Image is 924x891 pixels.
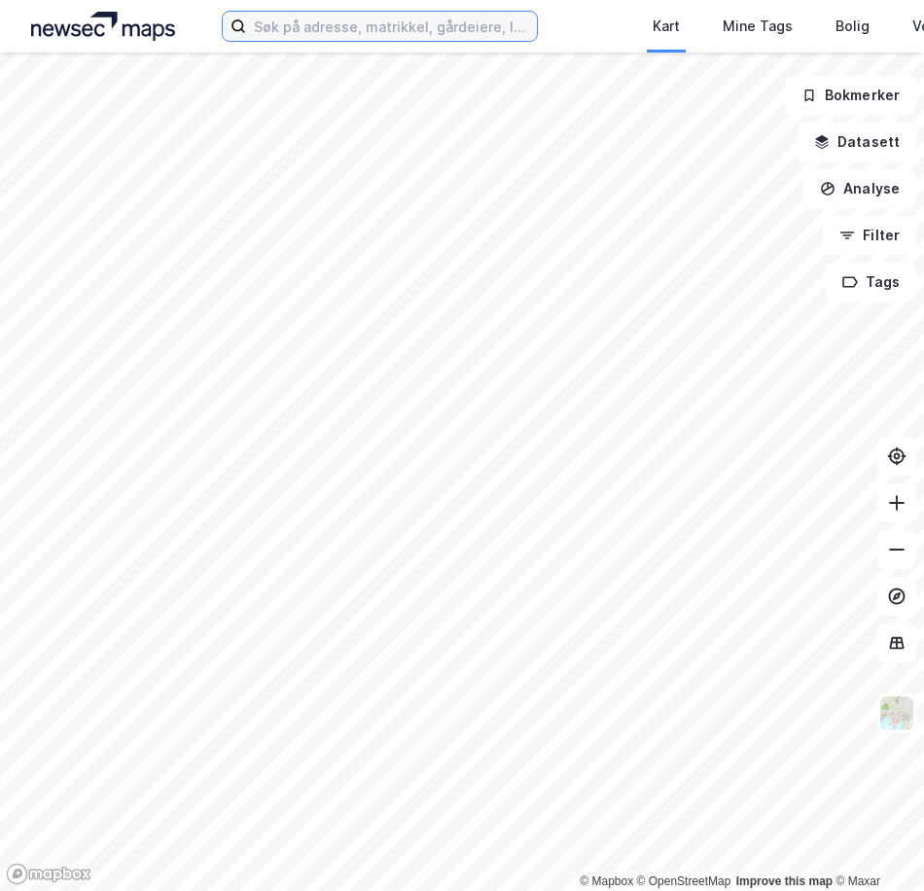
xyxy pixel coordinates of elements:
img: logo.a4113a55bc3d86da70a041830d287a7e.svg [31,12,175,41]
iframe: Chat Widget [827,798,924,891]
button: Datasett [798,123,916,161]
button: Filter [823,216,916,255]
a: Mapbox [580,874,633,888]
a: Improve this map [736,874,833,888]
div: Kart [653,15,680,38]
input: Søk på adresse, matrikkel, gårdeiere, leietakere eller personer [246,12,537,41]
a: OpenStreetMap [637,874,731,888]
img: Z [878,695,915,731]
button: Analyse [803,169,916,208]
button: Tags [826,263,916,302]
a: Mapbox homepage [6,863,91,885]
div: Bolig [835,15,870,38]
div: Mine Tags [723,15,793,38]
button: Bokmerker [785,76,916,115]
